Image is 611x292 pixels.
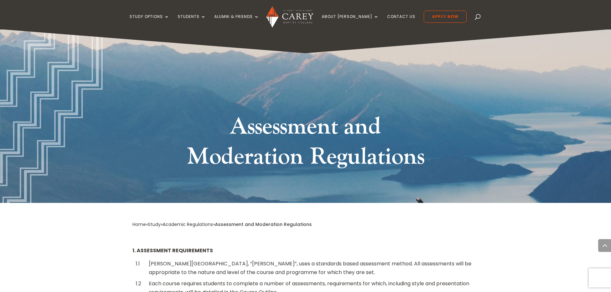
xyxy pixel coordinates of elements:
span: Assessment and Moderation Regulations [215,221,312,228]
img: Carey Baptist College [266,6,313,28]
h1: Assessment and Moderation Regulations [185,112,426,175]
div: 1.2 [136,279,142,288]
strong: 1. ASSESSMENT REQUIREMENTS [132,247,213,254]
a: Academic Regulations [163,221,213,228]
a: Study Options [130,14,169,29]
a: About [PERSON_NAME] [322,14,379,29]
a: Contact Us [387,14,415,29]
a: Home [132,221,146,228]
a: Study [148,221,161,228]
div: 1.1 [136,259,142,268]
span: » » » [132,221,312,228]
div: [PERSON_NAME][GEOGRAPHIC_DATA], “[PERSON_NAME]”, uses a standards based assessment method. All as... [149,259,476,277]
a: Alumni & Friends [214,14,259,29]
a: Students [178,14,206,29]
a: Apply Now [424,11,467,23]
